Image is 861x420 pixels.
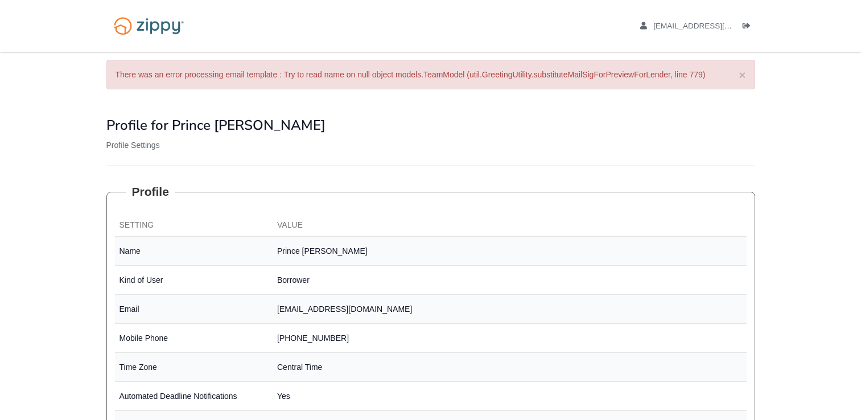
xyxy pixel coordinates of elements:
td: Time Zone [115,353,273,382]
th: Value [273,215,747,237]
td: Mobile Phone [115,324,273,353]
td: Borrower [273,266,747,295]
a: Log out [743,22,755,33]
td: Email [115,295,273,324]
td: Prince [PERSON_NAME] [273,237,747,266]
td: Central Time [273,353,747,382]
td: [PHONE_NUMBER] [273,324,747,353]
button: × [739,69,745,81]
td: Automated Deadline Notifications [115,382,273,411]
a: edit profile [640,22,784,33]
img: Logo [106,11,191,40]
span: nikiabrantley1995@gmail.com [653,22,784,30]
td: Kind of User [115,266,273,295]
p: Profile Settings [106,139,755,151]
td: Yes [273,382,747,411]
h1: Profile for Prince [PERSON_NAME] [106,118,755,133]
legend: Profile [126,183,175,200]
th: Setting [115,215,273,237]
td: [EMAIL_ADDRESS][DOMAIN_NAME] [273,295,747,324]
td: Name [115,237,273,266]
div: There was an error processing email template : Try to read name on null object models.TeamModel (... [106,60,755,89]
